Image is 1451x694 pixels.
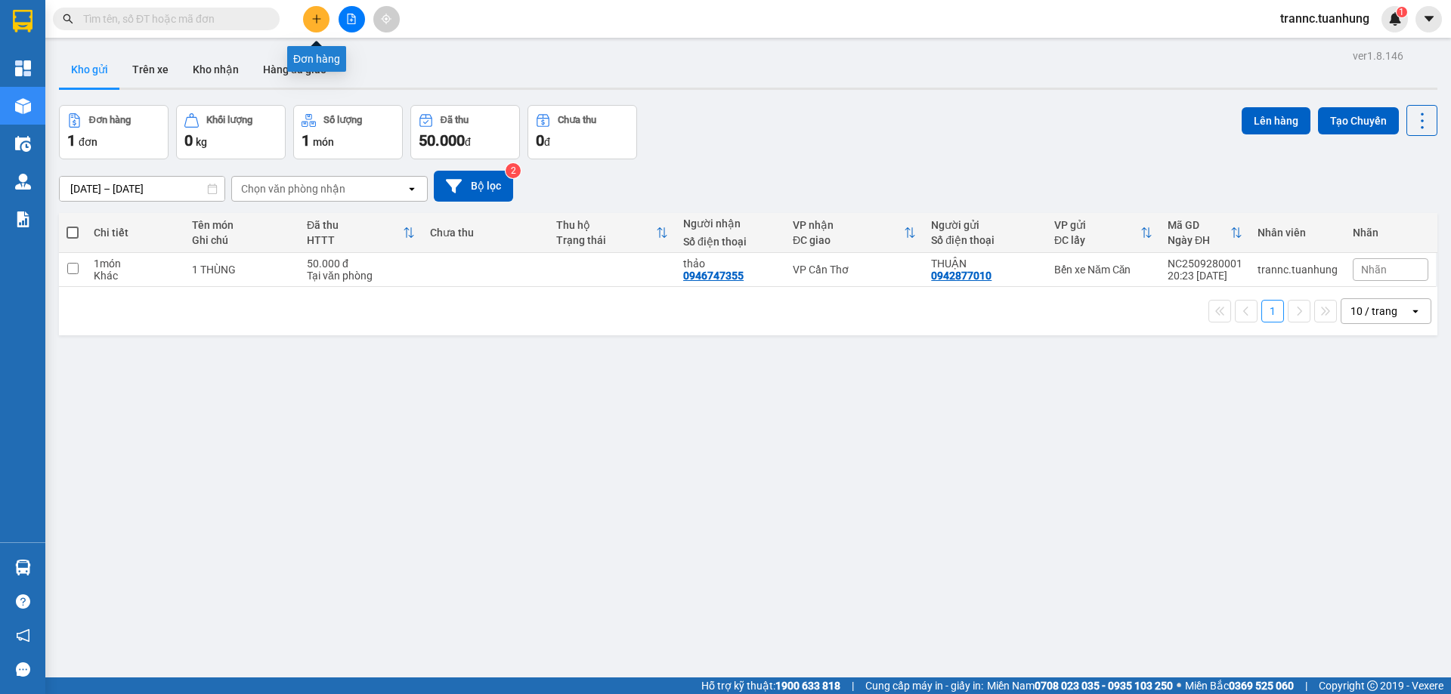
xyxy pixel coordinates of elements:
span: món [313,136,334,148]
div: Khối lượng [206,115,252,125]
div: Đã thu [307,219,403,231]
th: Toggle SortBy [1047,213,1160,253]
div: Nhãn [1353,227,1428,239]
button: Kho gửi [59,51,120,88]
div: Chưa thu [430,227,542,239]
sup: 2 [506,163,521,178]
button: Khối lượng0kg [176,105,286,159]
th: Toggle SortBy [1160,213,1250,253]
span: Cung cấp máy in - giấy in: [865,677,983,694]
div: Bến xe Năm Căn [1054,264,1152,276]
div: Tên món [192,219,292,231]
span: aim [381,14,391,24]
div: thảo [683,258,778,270]
div: NC2509280001 [1168,258,1242,270]
input: Select a date range. [60,177,224,201]
div: Người gửi [931,219,1039,231]
span: Miền Nam [987,677,1173,694]
span: plus [311,14,322,24]
span: đ [544,136,550,148]
div: Ghi chú [192,234,292,246]
img: warehouse-icon [15,560,31,575]
img: icon-new-feature [1388,12,1402,26]
span: notification [16,628,30,643]
input: Tìm tên, số ĐT hoặc mã đơn [83,11,261,27]
div: Đã thu [441,115,469,125]
div: Thu hộ [556,219,656,231]
strong: 0369 525 060 [1229,680,1294,692]
div: Số điện thoại [683,236,778,248]
div: THUẬN [931,258,1039,270]
button: Đơn hàng1đơn [59,105,169,159]
span: kg [196,136,207,148]
th: Toggle SortBy [549,213,676,253]
span: ⚪️ [1177,683,1181,689]
button: Lên hàng [1242,107,1310,134]
img: warehouse-icon [15,98,31,114]
div: VP nhận [793,219,904,231]
button: Chưa thu0đ [527,105,637,159]
div: Người nhận [683,217,778,230]
button: plus [303,6,329,32]
button: file-add [339,6,365,32]
img: warehouse-icon [15,136,31,152]
span: Hỗ trợ kỹ thuật: [701,677,840,694]
div: VP Cần Thơ [793,264,916,276]
img: dashboard-icon [15,60,31,76]
span: Miền Bắc [1185,677,1294,694]
img: solution-icon [15,211,31,227]
img: warehouse-icon [15,174,31,190]
span: | [1305,677,1307,694]
button: Tạo Chuyến [1318,107,1399,134]
div: ver 1.8.146 [1353,48,1403,64]
div: Trạng thái [556,234,656,246]
div: 50.000 đ [307,258,415,270]
div: ĐC giao [793,234,904,246]
div: 0946747355 [683,270,744,282]
button: caret-down [1415,6,1442,32]
button: Kho nhận [181,51,251,88]
div: Chọn văn phòng nhận [241,181,345,196]
span: caret-down [1422,12,1436,26]
th: Toggle SortBy [785,213,924,253]
div: Chưa thu [558,115,596,125]
button: Trên xe [120,51,181,88]
div: 10 / trang [1350,304,1397,319]
span: | [852,677,854,694]
span: trannc.tuanhung [1268,9,1381,28]
div: trannc.tuanhung [1258,264,1338,276]
div: Số lượng [323,115,362,125]
button: 1 [1261,300,1284,322]
div: ĐC lấy [1054,234,1140,246]
strong: 0708 023 035 - 0935 103 250 [1035,680,1173,692]
span: search [63,14,73,24]
span: 0 [184,131,193,150]
button: Bộ lọc [434,171,513,202]
div: VP gửi [1054,219,1140,231]
div: Mã GD [1168,219,1230,231]
button: Hàng đã giao [251,51,339,88]
div: Chi tiết [94,227,176,239]
span: file-add [346,14,357,24]
span: copyright [1367,680,1378,691]
div: 1 THÙNG [192,264,292,276]
span: 1 [302,131,310,150]
span: message [16,662,30,677]
button: Số lượng1món [293,105,403,159]
div: Nhân viên [1258,227,1338,239]
svg: open [1409,305,1422,317]
span: 0 [536,131,544,150]
span: question-circle [16,594,30,609]
div: 0942877010 [931,270,992,282]
sup: 1 [1397,7,1407,17]
div: HTTT [307,234,403,246]
svg: open [406,183,418,195]
img: logo-vxr [13,10,32,32]
span: 50.000 [419,131,465,150]
button: Đã thu50.000đ [410,105,520,159]
button: aim [373,6,400,32]
div: Ngày ĐH [1168,234,1230,246]
span: 1 [1399,7,1404,17]
div: Đơn hàng [89,115,131,125]
span: 1 [67,131,76,150]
